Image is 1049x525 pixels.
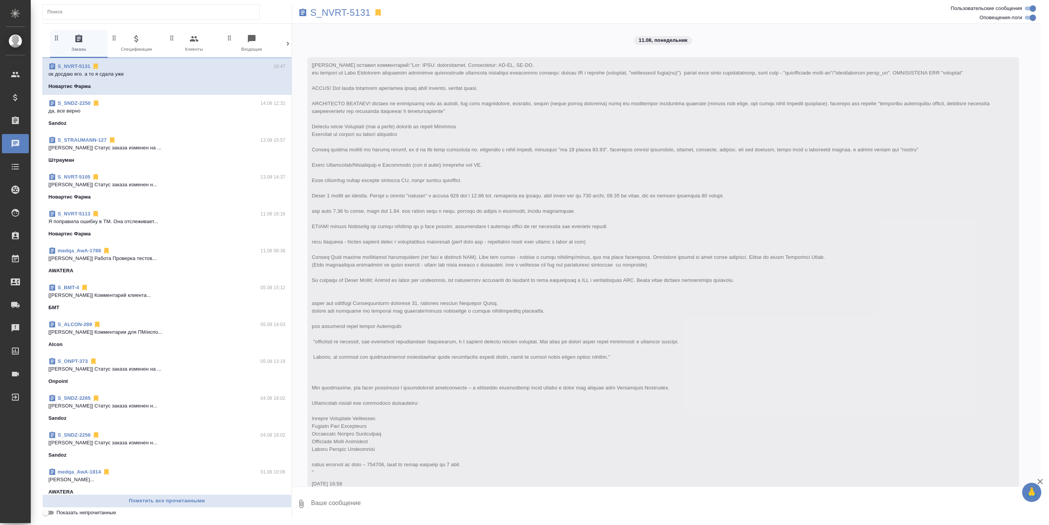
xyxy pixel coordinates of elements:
span: Заказы [53,34,105,53]
p: 04.08 18:02 [261,431,285,439]
p: Я поправила ошибку в ТМ. Она отслеживает... [48,218,285,225]
span: Спецификации [111,34,162,53]
p: да, все верно [48,107,285,115]
p: 10:47 [274,63,285,70]
p: [[PERSON_NAME]] Статус заказа изменен н... [48,181,285,189]
span: [[PERSON_NAME] оставил комментарий: [312,62,991,475]
a: S_STRAUMANN-127 [58,137,107,143]
p: 13.08 14:37 [261,173,285,181]
span: Показать непрочитанные [56,509,116,517]
p: 14.08 12:32 [261,99,285,107]
p: [[PERSON_NAME]] Комментарий клиента... [48,291,285,299]
p: Onpoint [48,378,68,385]
svg: Отписаться [92,63,100,70]
span: Оповещения-логи [979,14,1022,22]
a: S_NVRT-5113 [58,211,90,217]
div: S_SNDZ-225604.08 18:02[[PERSON_NAME]] Статус заказа изменен н...Sandoz [42,427,292,464]
p: [[PERSON_NAME]] Работа Проверка тестов... [48,255,285,262]
span: Пользовательские сообщения [951,5,1022,12]
p: 01.08 10:06 [261,468,285,476]
p: 04.08 18:02 [261,394,285,402]
p: [[PERSON_NAME]] Статус заказа изменен н... [48,439,285,447]
div: S_NVRT-513110:47ок досдаю его. а то я сдала ужеНовартис Фарма [42,58,292,95]
a: S_ALCON-289 [58,321,92,327]
p: AWATERA [48,488,73,496]
span: Клиенты [168,34,220,53]
svg: Отписаться [92,173,100,181]
div: [DATE] 16:58 [312,480,993,488]
a: S_SNDZ-2256 [58,432,91,438]
svg: Зажми и перетащи, чтобы поменять порядок вкладок [168,34,176,41]
svg: Отписаться [90,358,97,365]
p: 11.08, понедельник [639,36,687,44]
svg: Зажми и перетащи, чтобы поменять порядок вкладок [226,34,233,41]
p: Штрауман [48,156,74,164]
p: ок досдаю его. а то я сдала уже [48,70,285,78]
p: 11.08 08:38 [261,247,285,255]
a: S_SNDZ-2265 [58,395,91,401]
svg: Зажми и перетащи, чтобы поменять порядок вкладок [111,34,118,41]
a: S_NVRT-5131 [310,9,371,17]
a: S_NVRT-5131 [58,63,90,69]
p: Sandoz [48,414,66,422]
svg: Отписаться [103,468,110,476]
p: [PERSON_NAME]... [48,476,285,484]
p: 13.08 15:57 [261,136,285,144]
svg: Отписаться [103,247,110,255]
div: S_ALCON-28905.08 14:03[[PERSON_NAME]] Комментарии для ПМ/испо...Alcon [42,316,292,353]
svg: Зажми и перетащи, чтобы поменять порядок вкладок [53,34,60,41]
p: 05.08 14:03 [261,321,285,328]
p: Новартис Фарма [48,230,91,238]
p: 05.08 15:12 [261,284,285,291]
a: S_SNDZ-2250 [58,100,91,106]
a: S_BMT-4 [58,285,79,290]
div: medqa_AwA-178811.08 08:38[[PERSON_NAME]] Работа Проверка тестов...AWATERA [42,242,292,279]
svg: Отписаться [92,210,100,218]
p: Новартис Фарма [48,193,91,201]
div: medqa_AwA-181401.08 10:06[PERSON_NAME]...AWATERA [42,464,292,500]
p: AWATERA [48,267,73,275]
p: [[PERSON_NAME]] Статус заказа изменен на ... [48,365,285,373]
a: S_ONPT-373 [58,358,88,364]
svg: Отписаться [93,321,101,328]
p: Alcon [48,341,63,348]
input: Поиск [47,7,259,17]
div: S_STRAUMANN-12713.08 15:57[[PERSON_NAME]] Статус заказа изменен на ...Штрауман [42,132,292,169]
p: Новартис Фарма [48,83,91,90]
p: 05.08 13:19 [261,358,285,365]
div: S_NVRT-510513.08 14:37[[PERSON_NAME]] Статус заказа изменен н...Новартис Фарма [42,169,292,205]
span: Входящие [226,34,277,53]
p: [[PERSON_NAME]] Статус заказа изменен н... [48,402,285,410]
p: [[PERSON_NAME]] Статус заказа изменен на ... [48,144,285,152]
button: 🙏 [1022,483,1041,502]
div: S_BMT-405.08 15:12[[PERSON_NAME]] Комментарий клиента...БМТ [42,279,292,316]
p: [[PERSON_NAME]] Комментарии для ПМ/испо... [48,328,285,336]
svg: Отписаться [108,136,116,144]
svg: Отписаться [92,394,100,402]
svg: Отписаться [81,284,88,291]
a: medqa_AwA-1788 [58,248,101,253]
a: S_NVRT-5105 [58,174,90,180]
span: 🙏 [1025,484,1038,500]
p: 11.08 16:16 [261,210,285,218]
div: S_NVRT-511311.08 16:16Я поправила ошибку в ТМ. Она отслеживает...Новартис Фарма [42,205,292,242]
p: Sandoz [48,119,66,127]
a: medqa_AwA-1814 [58,469,101,475]
span: Пометить все прочитанными [46,497,287,505]
svg: Отписаться [92,99,100,107]
p: Sandoz [48,451,66,459]
div: S_SNDZ-225014.08 12:32да, все верноSandoz [42,95,292,132]
div: S_SNDZ-226504.08 18:02[[PERSON_NAME]] Статус заказа изменен н...Sandoz [42,390,292,427]
svg: Отписаться [92,431,100,439]
div: S_ONPT-37305.08 13:19[[PERSON_NAME]] Статус заказа изменен на ...Onpoint [42,353,292,390]
p: БМТ [48,304,60,311]
button: Пометить все прочитанными [42,494,292,508]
